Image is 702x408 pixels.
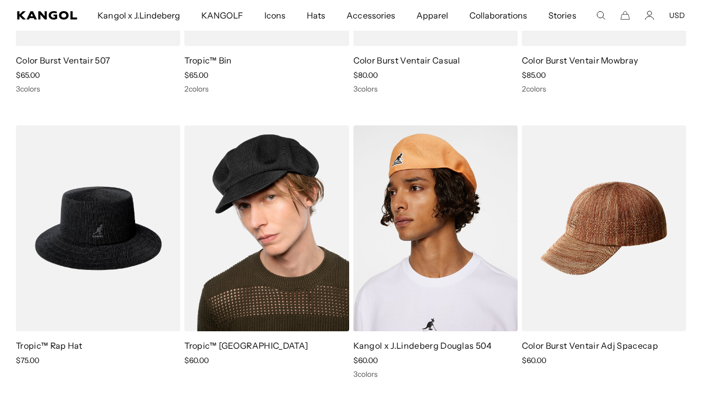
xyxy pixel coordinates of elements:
[522,84,686,94] div: 2 colors
[16,70,40,80] span: $65.00
[620,11,630,20] button: Cart
[184,55,232,66] a: Tropic™ Bin
[645,11,654,20] a: Account
[16,55,110,66] a: Color Burst Ventair 507
[353,84,518,94] div: 3 colors
[184,125,349,332] img: Tropic™ Halifax
[522,356,546,365] span: $60.00
[353,70,378,80] span: $80.00
[184,356,209,365] span: $60.00
[16,340,83,351] a: Tropic™ Rap Hat
[16,125,180,332] img: Tropic™ Rap Hat
[522,125,686,332] img: Color Burst Ventair Adj Spacecap
[596,11,606,20] summary: Search here
[522,55,638,66] a: Color Burst Ventair Mowbray
[16,84,180,94] div: 3 colors
[353,125,518,332] img: Kangol x J.Lindeberg Douglas 504
[16,356,39,365] span: $75.00
[522,70,546,80] span: $85.00
[353,369,518,379] div: 3 colors
[17,11,78,20] a: Kangol
[184,84,349,94] div: 2 colors
[184,340,308,351] a: Tropic™ [GEOGRAPHIC_DATA]
[522,340,658,351] a: Color Burst Ventair Adj Spacecap
[184,70,208,80] span: $65.00
[353,340,492,351] a: Kangol x J.Lindeberg Douglas 504
[353,356,378,365] span: $60.00
[669,11,685,20] button: USD
[353,55,460,66] a: Color Burst Ventair Casual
